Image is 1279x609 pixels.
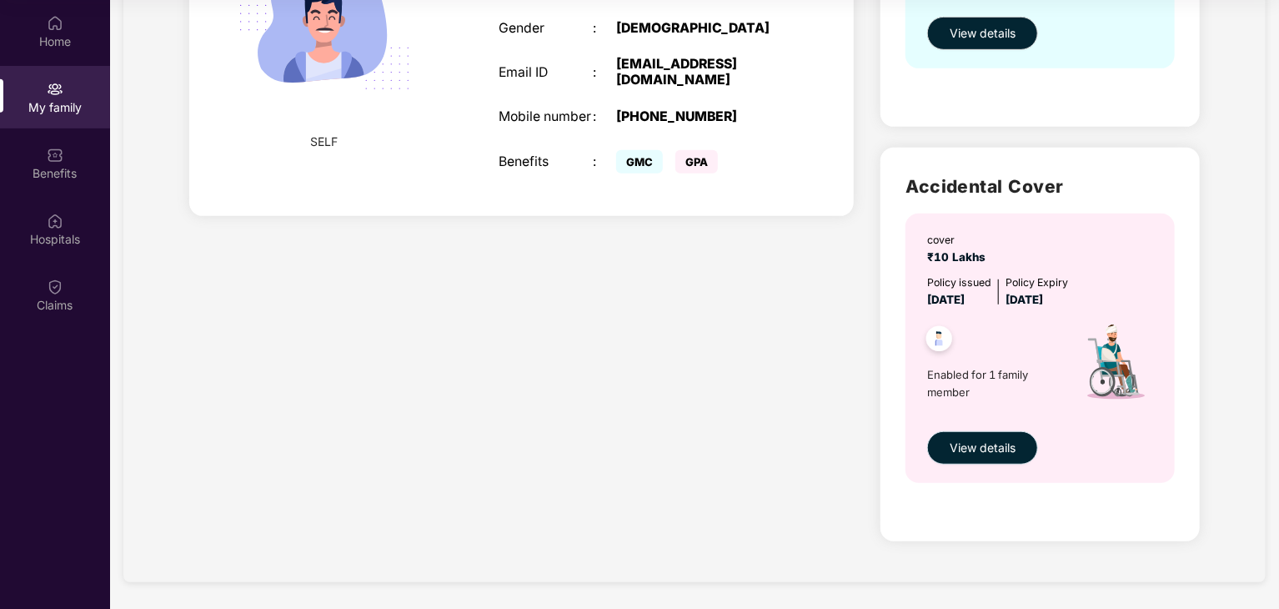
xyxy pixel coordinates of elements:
[927,431,1038,465] button: View details
[927,274,991,290] div: Policy issued
[47,213,63,229] img: svg+xml;base64,PHN2ZyBpZD0iSG9zcGl0YWxzIiB4bWxucz0iaHR0cDovL3d3dy53My5vcmcvMjAwMC9zdmciIHdpZHRoPS...
[499,109,593,125] div: Mobile number
[499,154,593,170] div: Benefits
[950,439,1016,457] span: View details
[675,150,718,174] span: GPA
[499,21,593,37] div: Gender
[593,21,616,37] div: :
[927,250,992,264] span: ₹10 Lakhs
[1006,293,1043,306] span: [DATE]
[927,232,992,248] div: cover
[47,147,63,164] img: svg+xml;base64,PHN2ZyBpZD0iQmVuZWZpdHMiIHhtbG5zPSJodHRwOi8vd3d3LnczLm9yZy8yMDAwL3N2ZyIgd2lkdGg9Ij...
[1006,274,1068,290] div: Policy Expiry
[616,21,781,37] div: [DEMOGRAPHIC_DATA]
[616,109,781,125] div: [PHONE_NUMBER]
[950,24,1016,43] span: View details
[1061,310,1166,423] img: icon
[616,57,781,88] div: [EMAIL_ADDRESS][DOMAIN_NAME]
[593,65,616,81] div: :
[919,321,960,362] img: svg+xml;base64,PHN2ZyB4bWxucz0iaHR0cDovL3d3dy53My5vcmcvMjAwMC9zdmciIHdpZHRoPSI0OC45NDMiIGhlaWdodD...
[616,150,663,174] span: GMC
[927,293,965,306] span: [DATE]
[47,15,63,32] img: svg+xml;base64,PHN2ZyBpZD0iSG9tZSIgeG1sbnM9Imh0dHA6Ly93d3cudzMub3JnLzIwMDAvc3ZnIiB3aWR0aD0iMjAiIG...
[593,109,616,125] div: :
[47,279,63,295] img: svg+xml;base64,PHN2ZyBpZD0iQ2xhaW0iIHhtbG5zPSJodHRwOi8vd3d3LnczLm9yZy8yMDAwL3N2ZyIgd2lkdGg9IjIwIi...
[499,65,593,81] div: Email ID
[927,366,1061,400] span: Enabled for 1 family member
[905,173,1175,200] h2: Accidental Cover
[593,154,616,170] div: :
[927,17,1038,50] button: View details
[47,81,63,98] img: svg+xml;base64,PHN2ZyB3aWR0aD0iMjAiIGhlaWdodD0iMjAiIHZpZXdCb3g9IjAgMCAyMCAyMCIgZmlsbD0ibm9uZSIgeG...
[311,133,339,151] span: SELF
